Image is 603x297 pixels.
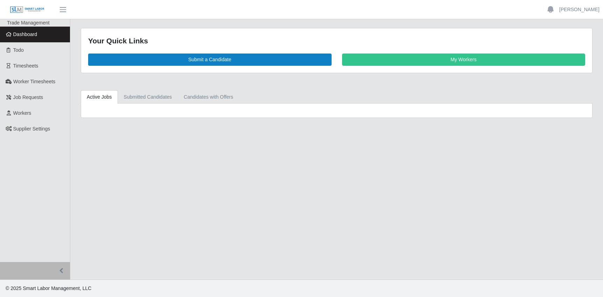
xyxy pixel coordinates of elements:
a: Submit a Candidate [88,54,332,66]
span: Worker Timesheets [13,79,55,84]
span: Job Requests [13,94,43,100]
div: Your Quick Links [88,35,585,47]
span: Dashboard [13,31,37,37]
span: Todo [13,47,24,53]
span: Timesheets [13,63,38,69]
img: SLM Logo [10,6,45,14]
span: Workers [13,110,31,116]
a: My Workers [342,54,586,66]
a: Candidates with Offers [178,90,239,104]
a: [PERSON_NAME] [559,6,600,13]
span: Supplier Settings [13,126,50,132]
span: © 2025 Smart Labor Management, LLC [6,285,91,291]
a: Submitted Candidates [118,90,178,104]
a: Active Jobs [81,90,118,104]
span: Trade Management [7,20,50,26]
